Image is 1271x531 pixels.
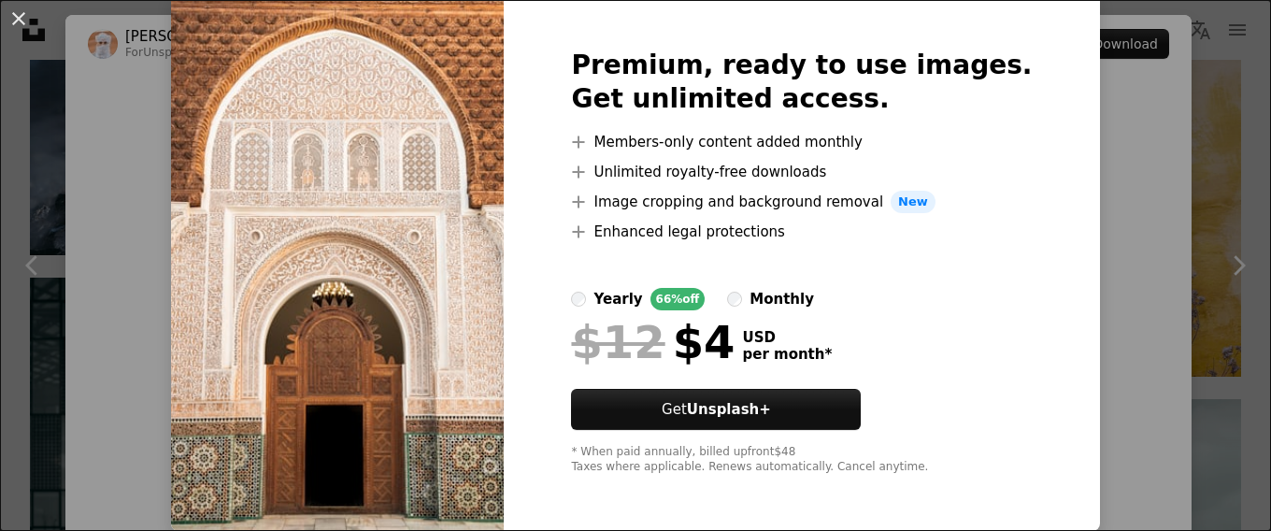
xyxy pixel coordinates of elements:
[571,389,861,430] button: GetUnsplash+
[891,191,935,213] span: New
[571,445,1032,475] div: * When paid annually, billed upfront $48 Taxes where applicable. Renews automatically. Cancel any...
[571,292,586,307] input: yearly66%off
[571,131,1032,153] li: Members-only content added monthly
[571,318,735,366] div: $4
[571,221,1032,243] li: Enhanced legal protections
[571,191,1032,213] li: Image cropping and background removal
[687,401,771,418] strong: Unsplash+
[571,161,1032,183] li: Unlimited royalty-free downloads
[650,288,706,310] div: 66% off
[750,288,814,310] div: monthly
[727,292,742,307] input: monthly
[742,346,832,363] span: per month *
[593,288,642,310] div: yearly
[571,49,1032,116] h2: Premium, ready to use images. Get unlimited access.
[571,318,664,366] span: $12
[742,329,832,346] span: USD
